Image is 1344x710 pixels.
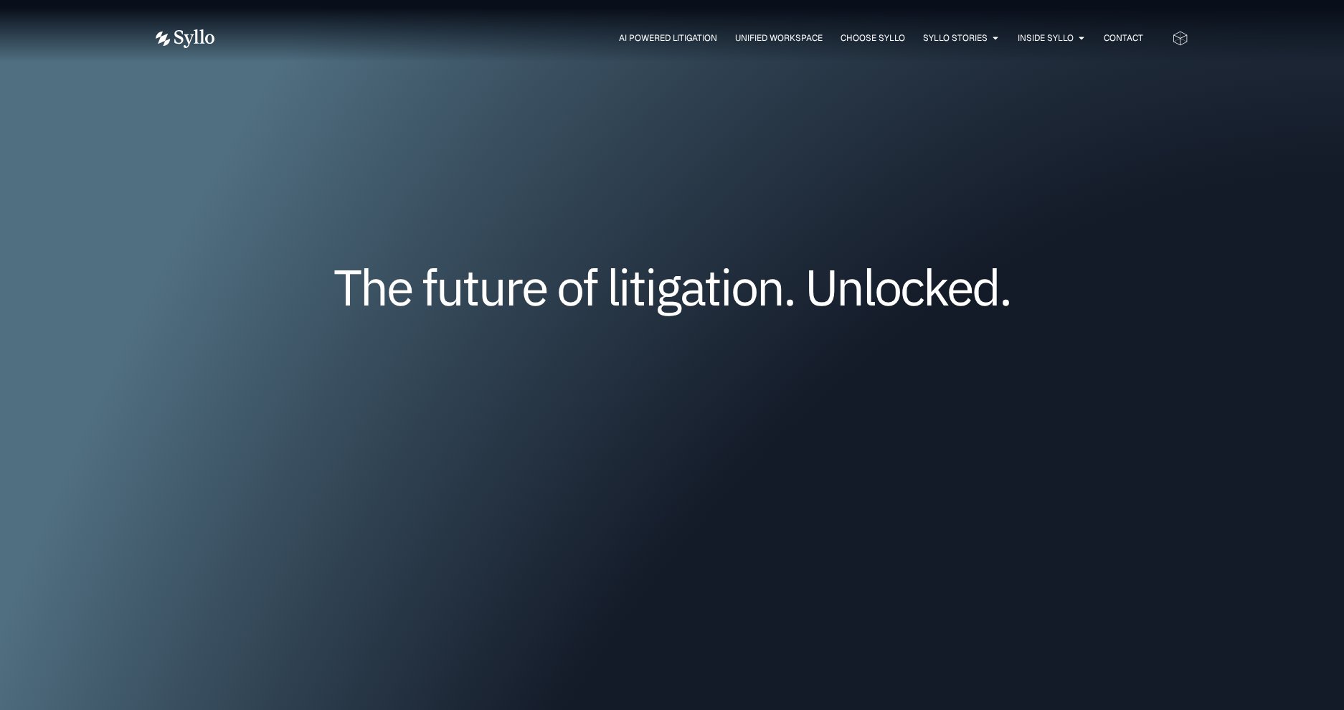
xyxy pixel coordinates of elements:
[841,32,905,44] a: Choose Syllo
[735,32,823,44] a: Unified Workspace
[1018,32,1074,44] a: Inside Syllo
[619,32,717,44] a: AI Powered Litigation
[923,32,988,44] a: Syllo Stories
[243,32,1143,45] div: Menu Toggle
[1104,32,1143,44] a: Contact
[156,29,214,48] img: Vector
[243,32,1143,45] nav: Menu
[242,263,1102,311] h1: The future of litigation. Unlocked.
